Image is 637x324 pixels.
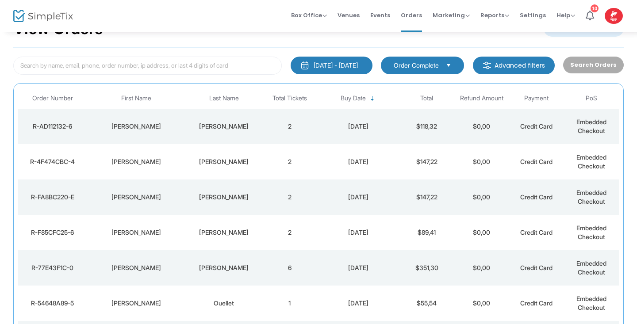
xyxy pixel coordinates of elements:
[433,11,470,19] span: Marketing
[188,157,260,166] div: Moreau-Jodoin
[520,4,546,27] span: Settings
[20,157,84,166] div: R-4F474CBC-4
[520,264,553,271] span: Credit Card
[576,153,606,170] span: Embedded Checkout
[188,122,260,131] div: Rompré
[262,286,317,321] td: 1
[89,228,183,237] div: Hugo
[576,224,606,240] span: Embedded Checkout
[576,259,606,276] span: Embedded Checkout
[20,263,84,272] div: R-77E43F1C-0
[319,299,397,308] div: 2025-08-17
[188,263,260,272] div: Ménard
[454,88,509,109] th: Refund Amount
[480,11,509,19] span: Reports
[399,179,454,215] td: $147,22
[291,57,372,74] button: [DATE] - [DATE]
[394,61,439,70] span: Order Complete
[520,229,553,236] span: Credit Card
[369,95,376,102] span: Sortable
[442,61,455,70] button: Select
[338,4,360,27] span: Venues
[524,95,549,102] span: Payment
[209,95,239,102] span: Last Name
[89,193,183,202] div: Nadine
[454,109,509,144] td: $0,00
[520,299,553,307] span: Credit Card
[399,88,454,109] th: Total
[89,263,183,272] div: Tristan
[591,4,599,12] div: 10
[341,95,366,102] span: Buy Date
[314,61,358,70] div: [DATE] - [DATE]
[520,158,553,165] span: Credit Card
[454,144,509,179] td: $0,00
[262,144,317,179] td: 2
[520,122,553,130] span: Credit Card
[291,11,327,19] span: Box Office
[556,11,575,19] span: Help
[483,61,491,70] img: filter
[473,57,555,74] m-button: Advanced filters
[370,4,390,27] span: Events
[319,193,397,202] div: 2025-08-17
[319,228,397,237] div: 2025-08-17
[319,263,397,272] div: 2025-08-17
[20,299,84,308] div: R-54648A89-5
[262,215,317,250] td: 2
[454,250,509,286] td: $0,00
[586,95,597,102] span: PoS
[20,228,84,237] div: R-F85CFC25-6
[89,299,183,308] div: Bruno
[20,193,84,202] div: R-FA8BC220-E
[520,193,553,201] span: Credit Card
[300,61,309,70] img: monthly
[188,193,260,202] div: Julien
[262,250,317,286] td: 6
[319,122,397,131] div: 2025-08-17
[13,57,282,75] input: Search by name, email, phone, order number, ip address, or last 4 digits of card
[454,179,509,215] td: $0,00
[401,4,422,27] span: Orders
[121,95,151,102] span: First Name
[32,95,73,102] span: Order Number
[262,88,317,109] th: Total Tickets
[399,215,454,250] td: $89,41
[454,215,509,250] td: $0,00
[454,286,509,321] td: $0,00
[399,250,454,286] td: $351,30
[399,109,454,144] td: $118,32
[576,295,606,311] span: Embedded Checkout
[20,122,84,131] div: R-AD112132-6
[188,299,260,308] div: Ouellet
[319,157,397,166] div: 2025-08-17
[576,189,606,205] span: Embedded Checkout
[262,109,317,144] td: 2
[89,157,183,166] div: Hugo
[89,122,183,131] div: Martin
[188,228,260,237] div: LeBlanc
[262,179,317,215] td: 2
[399,286,454,321] td: $55,54
[576,118,606,134] span: Embedded Checkout
[399,144,454,179] td: $147,22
